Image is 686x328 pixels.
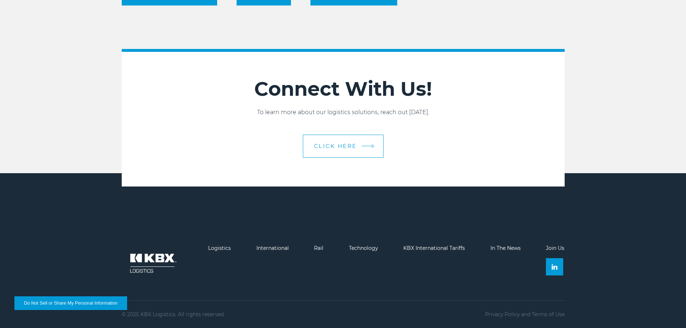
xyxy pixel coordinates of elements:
[532,311,565,318] a: Terms of Use
[303,135,384,158] a: CLICK HERE arrow arrow
[122,108,565,117] p: To learn more about our logistics solutions, reach out [DATE].
[314,143,357,149] span: CLICK HERE
[14,296,127,310] button: Do Not Sell or Share My Personal Information
[546,245,564,251] a: Join Us
[490,245,521,251] a: In The News
[403,245,465,251] a: KBX International Tariffs
[208,245,231,251] a: Logistics
[122,245,183,281] img: kbx logo
[256,245,289,251] a: International
[552,264,557,270] img: Linkedin
[372,144,375,148] img: arrow
[314,245,323,251] a: Rail
[485,311,520,318] a: Privacy Policy
[349,245,378,251] a: Technology
[122,77,565,101] h2: Connect With Us!
[521,311,530,318] span: and
[122,311,225,317] p: © 2025 KBX Logistics. All rights reserved.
